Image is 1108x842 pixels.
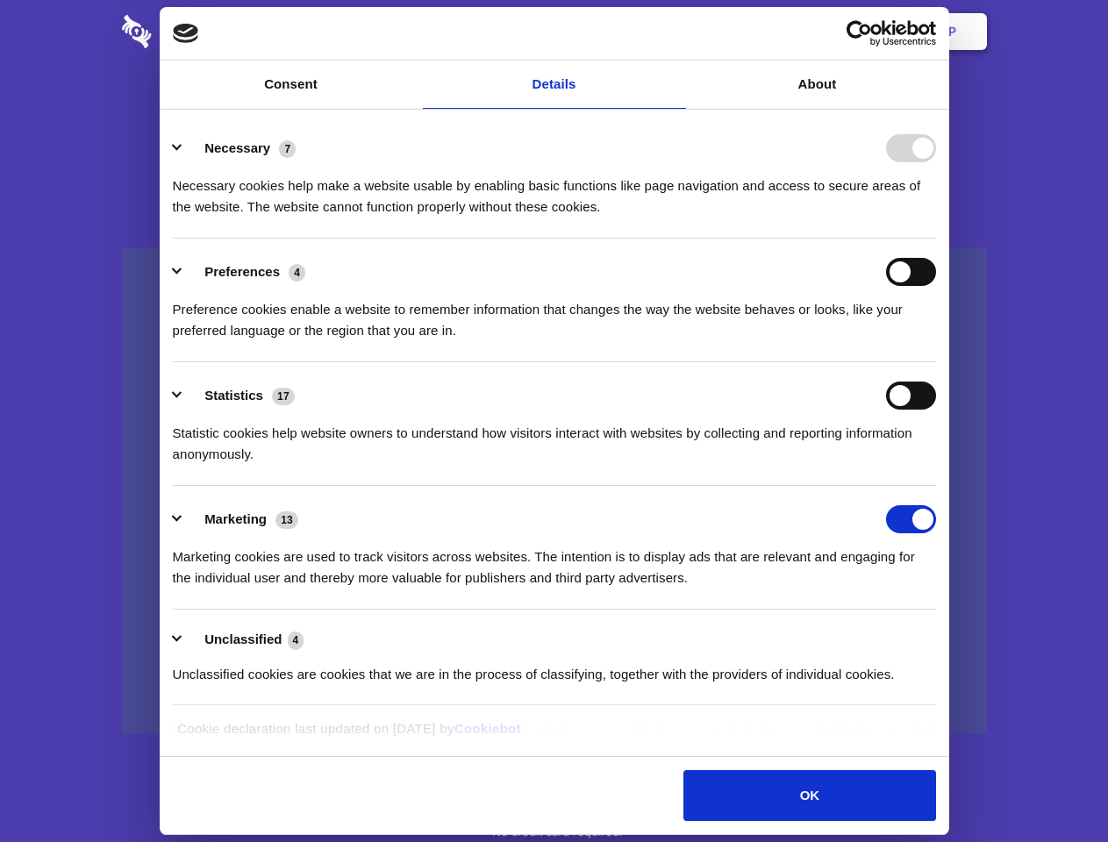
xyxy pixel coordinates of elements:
label: Statistics [204,388,263,403]
a: Cookiebot [454,721,521,736]
button: Necessary (7) [173,134,307,162]
img: logo [173,24,199,43]
h4: Auto-redaction of sensitive data, encrypted data sharing and self-destructing private chats. Shar... [122,160,987,218]
a: Login [796,4,872,59]
div: Unclassified cookies are cookies that we are in the process of classifying, together with the pro... [173,651,936,685]
button: Preferences (4) [173,258,317,286]
a: Wistia video thumbnail [122,247,987,734]
a: Usercentrics Cookiebot - opens in a new window [783,20,936,46]
label: Marketing [204,511,267,526]
h1: Eliminate Slack Data Loss. [122,79,987,142]
span: 4 [288,631,304,649]
span: 7 [279,140,296,158]
button: Statistics (17) [173,382,306,410]
span: 17 [272,388,295,405]
label: Necessary [204,140,270,155]
span: 4 [289,264,305,282]
span: 13 [275,511,298,529]
button: Marketing (13) [173,505,310,533]
div: Marketing cookies are used to track visitors across websites. The intention is to display ads tha... [173,533,936,589]
div: Necessary cookies help make a website usable by enabling basic functions like page navigation and... [173,162,936,218]
a: Pricing [515,4,591,59]
a: Details [423,61,686,109]
a: Contact [711,4,792,59]
button: Unclassified (4) [173,629,315,651]
div: Preference cookies enable a website to remember information that changes the way the website beha... [173,286,936,341]
img: logo-wordmark-white-trans-d4663122ce5f474addd5e946df7df03e33cb6a1c49d2221995e7729f52c070b2.svg [122,15,272,48]
button: OK [683,770,935,821]
a: About [686,61,949,109]
div: Statistic cookies help website owners to understand how visitors interact with websites by collec... [173,410,936,465]
a: Consent [160,61,423,109]
div: Cookie declaration last updated on [DATE] by [164,718,944,753]
iframe: Drift Widget Chat Controller [1020,754,1087,821]
label: Preferences [204,264,280,279]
